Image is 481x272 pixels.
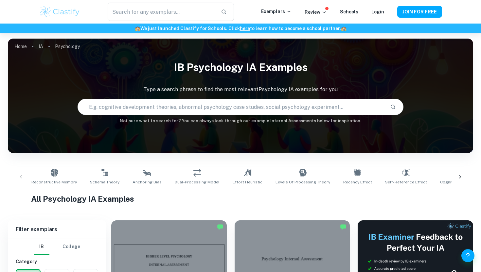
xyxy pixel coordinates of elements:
p: Exemplars [261,8,292,15]
h1: IB Psychology IA examples [8,57,473,78]
span: 🏫 [135,26,140,31]
h1: All Psychology IA Examples [31,193,450,205]
a: Home [14,42,27,51]
button: Help and Feedback [461,249,474,262]
h6: Category [16,258,98,265]
a: Schools [340,9,358,14]
button: Search [387,101,399,112]
button: College [62,239,80,255]
p: Type a search phrase to find the most relevant Psychology IA examples for you [8,86,473,93]
img: Marked [340,224,347,230]
span: Self-Reference Effect [385,179,427,185]
input: E.g. cognitive development theories, abnormal psychology case studies, social psychology experime... [78,98,384,116]
span: Recency Effect [343,179,372,185]
span: Dual-Processing Model [175,179,220,185]
a: IA [39,42,43,51]
span: Levels of Processing Theory [276,179,330,185]
img: Marked [217,224,223,230]
img: Clastify logo [39,5,80,18]
button: JOIN FOR FREE [397,6,442,18]
span: 🏫 [341,26,347,31]
a: here [240,26,250,31]
h6: Filter exemplars [8,220,106,239]
p: Psychology [55,43,80,50]
span: Reconstructive Memory [31,179,77,185]
p: Review [305,8,327,16]
div: Filter type choice [34,239,80,255]
h6: Not sure what to search for? You can always look through our example Internal Assessments below f... [8,118,473,124]
span: Effort Heuristic [233,179,262,185]
button: IB [34,239,49,255]
span: Schema Theory [90,179,119,185]
input: Search for any exemplars... [108,3,216,21]
h6: We just launched Clastify for Schools. Click to learn how to become a school partner. [1,25,480,32]
a: Login [371,9,384,14]
span: Anchoring Bias [133,179,162,185]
